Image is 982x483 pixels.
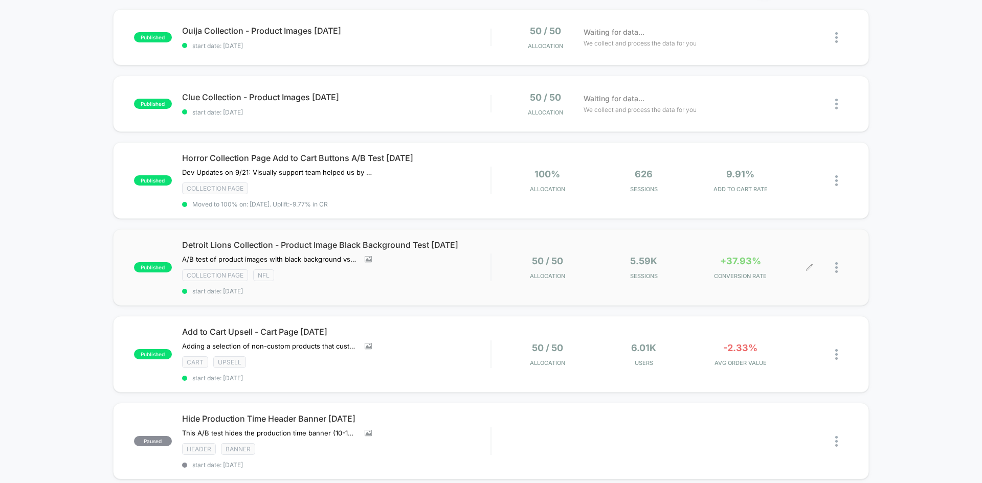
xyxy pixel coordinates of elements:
span: Cart [182,356,208,368]
span: Header [182,443,216,455]
span: Waiting for data... [584,93,644,104]
img: close [835,436,838,447]
span: Collection Page [182,269,248,281]
span: published [134,262,172,272]
span: Dev Updates on 9/21: Visually support team helped us by allowing the Add to Cart button be clicka... [182,168,372,176]
span: published [134,99,172,109]
span: AVG ORDER VALUE [695,359,786,366]
span: A/B test of product images with black background vs control.Goal(s): Improve adds to cart, conver... [182,255,357,263]
span: 9.91% [726,169,754,179]
img: close [835,349,838,360]
span: Add to Cart Upsell - Cart Page [DATE] [182,327,490,337]
span: start date: [DATE] [182,108,490,116]
span: Clue Collection - Product Images [DATE] [182,92,490,102]
span: Collection Page [182,182,248,194]
span: 626 [635,169,653,179]
span: We collect and process the data for you [584,105,697,114]
span: start date: [DATE] [182,287,490,295]
span: -2.33% [723,342,757,353]
img: close [835,99,838,109]
span: Users [598,359,690,366]
span: published [134,175,172,186]
span: Adding a selection of non-custom products that customers can add to their cart while on the Cart ... [182,342,357,350]
span: CONVERSION RATE [695,272,786,280]
span: NFL [253,269,274,281]
span: Sessions [598,186,690,193]
span: Allocation [530,359,565,366]
span: 50 / 50 [532,342,563,353]
span: 50 / 50 [532,256,563,266]
span: Sessions [598,272,690,280]
span: Allocation [530,272,565,280]
span: Ouija Collection - Product Images [DATE] [182,26,490,36]
span: Waiting for data... [584,27,644,38]
img: close [835,32,838,43]
img: close [835,262,838,273]
span: Allocation [528,42,563,50]
span: 6.01k [631,342,656,353]
span: Allocation [528,109,563,116]
span: ADD TO CART RATE [695,186,786,193]
span: 5.59k [630,256,657,266]
span: Allocation [530,186,565,193]
span: Moved to 100% on: [DATE] . Uplift: -9.77% in CR [192,200,328,208]
span: 100% [534,169,560,179]
span: +37.93% [720,256,761,266]
span: paused [134,436,172,446]
span: 50 / 50 [530,26,561,36]
span: 50 / 50 [530,92,561,103]
span: published [134,32,172,42]
span: Hide Production Time Header Banner [DATE] [182,413,490,424]
span: published [134,349,172,359]
img: close [835,175,838,186]
span: Horror Collection Page Add to Cart Buttons A/B Test [DATE] [182,153,490,163]
span: Detroit Lions Collection - Product Image Black Background Test [DATE] [182,240,490,250]
span: We collect and process the data for you [584,38,697,48]
span: start date: [DATE] [182,42,490,50]
span: This A/B test hides the production time banner (10-14 days) in the global header of the website. ... [182,429,357,437]
span: Upsell [213,356,246,368]
span: start date: [DATE] [182,461,490,469]
span: start date: [DATE] [182,374,490,382]
span: Banner [221,443,255,455]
